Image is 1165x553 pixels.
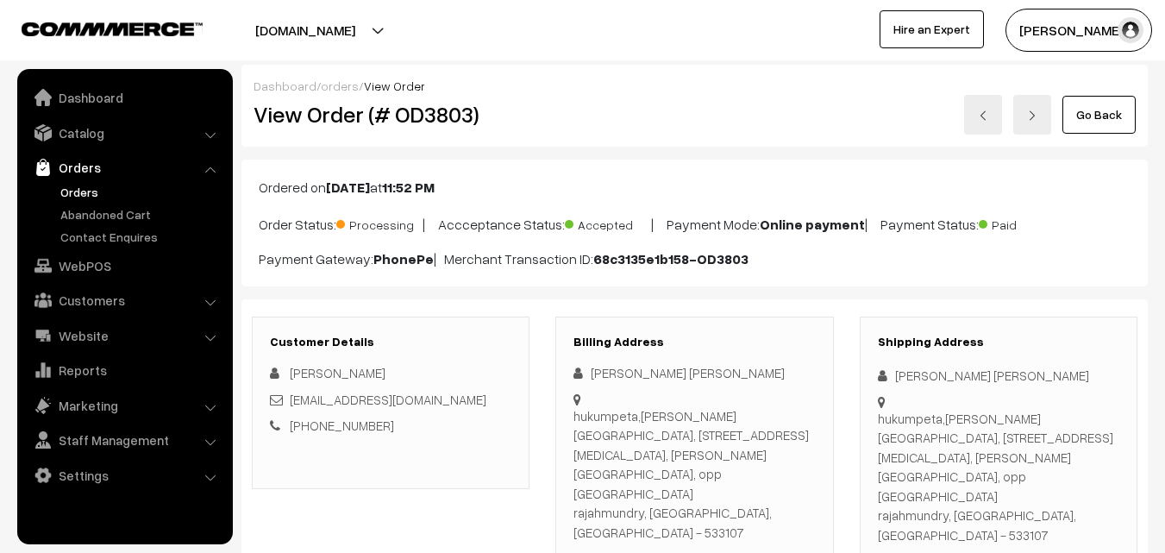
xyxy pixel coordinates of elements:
a: [EMAIL_ADDRESS][DOMAIN_NAME] [290,392,486,407]
h3: Customer Details [270,335,511,349]
a: Dashboard [22,82,227,113]
h2: View Order (# OD3803) [254,101,530,128]
a: Marketing [22,390,227,421]
a: Hire an Expert [880,10,984,48]
span: Paid [979,211,1065,234]
div: [PERSON_NAME] [PERSON_NAME] [878,366,1119,386]
a: Customers [22,285,227,316]
span: Accepted [565,211,651,234]
p: Order Status: | Accceptance Status: | Payment Mode: | Payment Status: [259,211,1131,235]
span: [PERSON_NAME] [290,365,385,380]
a: Orders [56,183,227,201]
img: user [1118,17,1143,43]
a: WebPOS [22,250,227,281]
a: Go Back [1062,96,1136,134]
img: COMMMERCE [22,22,203,35]
p: Payment Gateway: | Merchant Transaction ID: [259,248,1131,269]
div: / / [254,77,1136,95]
b: 68c3135e1b158-OD3803 [593,250,748,267]
a: Contact Enquires [56,228,227,246]
a: Staff Management [22,424,227,456]
b: 11:52 PM [382,179,435,196]
b: Online payment [760,216,865,233]
a: Dashboard [254,79,316,93]
button: [DOMAIN_NAME] [195,9,416,52]
a: COMMMERCE [22,17,172,38]
div: hukumpeta,[PERSON_NAME][GEOGRAPHIC_DATA], [STREET_ADDRESS][MEDICAL_DATA], [PERSON_NAME][GEOGRAPHI... [573,406,815,543]
div: [PERSON_NAME] [PERSON_NAME] [573,363,815,383]
span: Processing [336,211,423,234]
p: Ordered on at [259,177,1131,198]
a: orders [321,79,359,93]
button: [PERSON_NAME] [1005,9,1152,52]
img: left-arrow.png [978,110,988,121]
a: [PHONE_NUMBER] [290,418,394,433]
div: hukumpeta,[PERSON_NAME][GEOGRAPHIC_DATA], [STREET_ADDRESS][MEDICAL_DATA], [PERSON_NAME][GEOGRAPHI... [878,409,1119,545]
h3: Shipping Address [878,335,1119,349]
a: Website [22,320,227,351]
h3: Billing Address [573,335,815,349]
a: Reports [22,355,227,386]
img: right-arrow.png [1027,110,1037,121]
a: Catalog [22,117,227,148]
a: Settings [22,460,227,491]
a: Orders [22,152,227,183]
b: PhonePe [373,250,434,267]
span: View Order [364,79,425,93]
a: Abandoned Cart [56,205,227,223]
b: [DATE] [326,179,370,196]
